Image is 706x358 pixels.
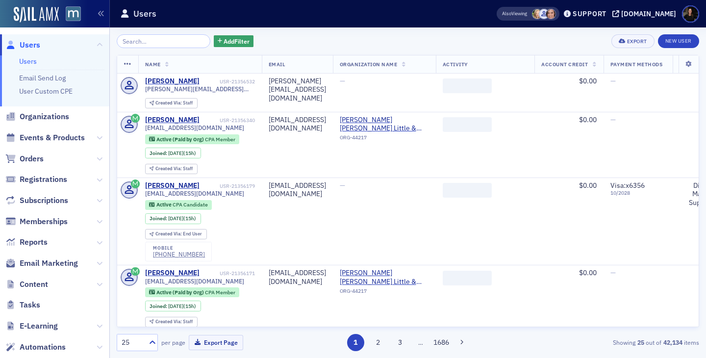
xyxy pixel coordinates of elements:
[5,40,40,51] a: Users
[153,251,205,258] a: [PHONE_NUMBER]
[161,338,185,347] label: per page
[20,153,44,164] span: Orders
[153,245,205,251] div: mobile
[269,269,326,286] div: [EMAIL_ADDRESS][DOMAIN_NAME]
[168,215,196,222] div: (15h)
[66,6,81,22] img: SailAMX
[539,9,549,19] span: Justin Chase
[347,334,364,351] button: 1
[443,61,468,68] span: Activity
[145,278,244,285] span: [EMAIL_ADDRESS][DOMAIN_NAME]
[19,74,66,82] a: Email Send Log
[20,174,67,185] span: Registrations
[5,174,67,185] a: Registrations
[269,116,326,133] div: [EMAIL_ADDRESS][DOMAIN_NAME]
[414,338,428,347] span: …
[145,301,201,311] div: Joined: 2025-10-08 00:00:00
[5,321,58,332] a: E-Learning
[541,61,588,68] span: Account Credit
[168,303,196,309] div: (15h)
[610,115,616,124] span: —
[579,181,597,190] span: $0.00
[5,300,40,310] a: Tasks
[145,317,198,327] div: Created Via: Staff
[145,85,255,93] span: [PERSON_NAME][EMAIL_ADDRESS][DOMAIN_NAME]
[155,101,193,106] div: Staff
[155,165,183,172] span: Created Via :
[145,269,200,278] a: [PERSON_NAME]
[5,153,44,164] a: Orders
[635,338,646,347] strong: 25
[340,288,429,298] div: ORG-44217
[20,40,40,51] span: Users
[658,34,699,48] a: New User
[117,34,210,48] input: Search…
[145,134,240,144] div: Active (Paid by Org): Active (Paid by Org): CPA Member
[133,8,156,20] h1: Users
[5,195,68,206] a: Subscriptions
[145,124,244,131] span: [EMAIL_ADDRESS][DOMAIN_NAME]
[682,5,699,23] span: Profile
[155,319,193,325] div: Staff
[145,61,161,68] span: Name
[610,61,663,68] span: Payment Methods
[155,100,183,106] span: Created Via :
[149,202,207,208] a: Active CPA Candidate
[20,342,66,353] span: Automations
[340,181,345,190] span: —
[145,229,207,239] div: Created Via: End User
[155,318,183,325] span: Created Via :
[168,150,183,156] span: [DATE]
[269,77,326,103] div: [PERSON_NAME][EMAIL_ADDRESS][DOMAIN_NAME]
[5,132,85,143] a: Events & Products
[627,39,647,44] div: Export
[20,279,48,290] span: Content
[149,136,235,142] a: Active (Paid by Org) CPA Member
[612,10,680,17] button: [DOMAIN_NAME]
[145,77,200,86] div: [PERSON_NAME]
[155,231,202,237] div: End User
[145,148,201,158] div: Joined: 2025-10-08 00:00:00
[145,287,240,297] div: Active (Paid by Org): Active (Paid by Org): CPA Member
[579,268,597,277] span: $0.00
[20,132,85,143] span: Events & Products
[269,61,285,68] span: Email
[340,269,429,286] a: [PERSON_NAME] [PERSON_NAME] Little & [PERSON_NAME] ([PERSON_NAME][GEOGRAPHIC_DATA], [GEOGRAPHIC_D...
[610,181,645,190] span: Visa : x6356
[502,10,527,17] span: Viewing
[150,303,168,309] span: Joined :
[20,321,58,332] span: E-Learning
[201,78,255,85] div: USR-21356532
[155,166,193,172] div: Staff
[156,289,205,296] span: Active (Paid by Org)
[5,111,69,122] a: Organizations
[156,136,205,143] span: Active (Paid by Org)
[145,190,244,197] span: [EMAIL_ADDRESS][DOMAIN_NAME]
[19,87,73,96] a: User Custom CPE
[340,269,429,286] span: Grandizio Wilkins Little & Matthews (Hunt Valley, MD)
[5,237,48,248] a: Reports
[340,116,429,133] span: Grandizio Wilkins Little & Matthews (Hunt Valley, MD)
[20,300,40,310] span: Tasks
[14,7,59,23] img: SailAMX
[502,10,511,17] div: Also
[443,78,492,93] span: ‌
[20,111,69,122] span: Organizations
[369,334,386,351] button: 2
[201,270,255,277] div: USR-21356171
[340,116,429,133] a: [PERSON_NAME] [PERSON_NAME] Little & [PERSON_NAME] ([PERSON_NAME][GEOGRAPHIC_DATA], [GEOGRAPHIC_D...
[145,181,200,190] div: [PERSON_NAME]
[611,34,654,48] button: Export
[168,303,183,309] span: [DATE]
[205,289,235,296] span: CPA Member
[168,150,196,156] div: (15h)
[20,258,78,269] span: Email Marketing
[145,116,200,125] a: [PERSON_NAME]
[122,337,143,348] div: 25
[173,201,208,208] span: CPA Candidate
[189,335,243,350] button: Export Page
[19,57,37,66] a: Users
[150,215,168,222] span: Joined :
